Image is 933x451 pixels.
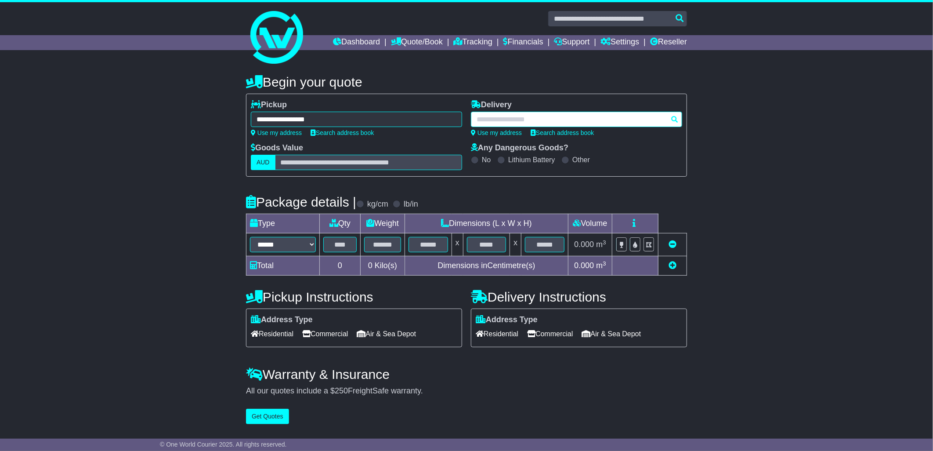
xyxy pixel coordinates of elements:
[503,35,543,50] a: Financials
[246,214,320,233] td: Type
[596,261,606,270] span: m
[391,35,443,50] a: Quote/Book
[471,129,522,136] a: Use my address
[368,261,372,270] span: 0
[476,315,538,325] label: Address Type
[471,143,568,153] label: Any Dangerous Goods?
[251,155,275,170] label: AUD
[476,327,518,341] span: Residential
[404,200,418,209] label: lb/in
[603,239,606,246] sup: 3
[302,327,348,341] span: Commercial
[251,129,302,136] a: Use my address
[471,100,512,110] label: Delivery
[471,112,682,127] typeahead: Please provide city
[251,143,303,153] label: Goods Value
[574,261,594,270] span: 0.000
[452,233,463,256] td: x
[320,214,361,233] td: Qty
[574,240,594,249] span: 0.000
[367,200,388,209] label: kg/cm
[246,195,356,209] h4: Package details |
[582,327,641,341] span: Air & Sea Depot
[246,75,687,89] h4: Begin your quote
[568,214,612,233] td: Volume
[335,386,348,395] span: 250
[251,327,293,341] span: Residential
[405,214,568,233] td: Dimensions (L x W x H)
[311,129,374,136] a: Search address book
[246,256,320,276] td: Total
[405,256,568,276] td: Dimensions in Centimetre(s)
[669,240,676,249] a: Remove this item
[482,156,491,164] label: No
[572,156,590,164] label: Other
[527,327,573,341] span: Commercial
[471,290,687,304] h4: Delivery Instructions
[510,233,521,256] td: x
[357,327,416,341] span: Air & Sea Depot
[333,35,380,50] a: Dashboard
[554,35,589,50] a: Support
[361,256,405,276] td: Kilo(s)
[246,290,462,304] h4: Pickup Instructions
[650,35,687,50] a: Reseller
[454,35,492,50] a: Tracking
[251,100,287,110] label: Pickup
[600,35,639,50] a: Settings
[596,240,606,249] span: m
[246,367,687,382] h4: Warranty & Insurance
[251,315,313,325] label: Address Type
[320,256,361,276] td: 0
[246,386,687,396] div: All our quotes include a $ FreightSafe warranty.
[246,409,289,424] button: Get Quotes
[160,441,287,448] span: © One World Courier 2025. All rights reserved.
[531,129,594,136] a: Search address book
[603,260,606,267] sup: 3
[669,261,676,270] a: Add new item
[508,156,555,164] label: Lithium Battery
[361,214,405,233] td: Weight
